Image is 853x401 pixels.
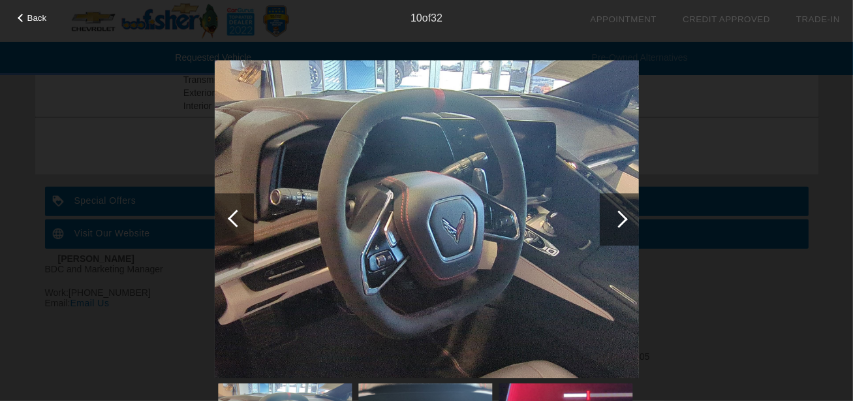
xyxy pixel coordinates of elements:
span: 10 [411,12,422,24]
a: Credit Approved [683,14,770,24]
a: Appointment [590,14,657,24]
img: 10.jpg [215,60,639,379]
a: Trade-In [796,14,840,24]
span: 32 [431,12,442,24]
span: Back [27,13,47,23]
